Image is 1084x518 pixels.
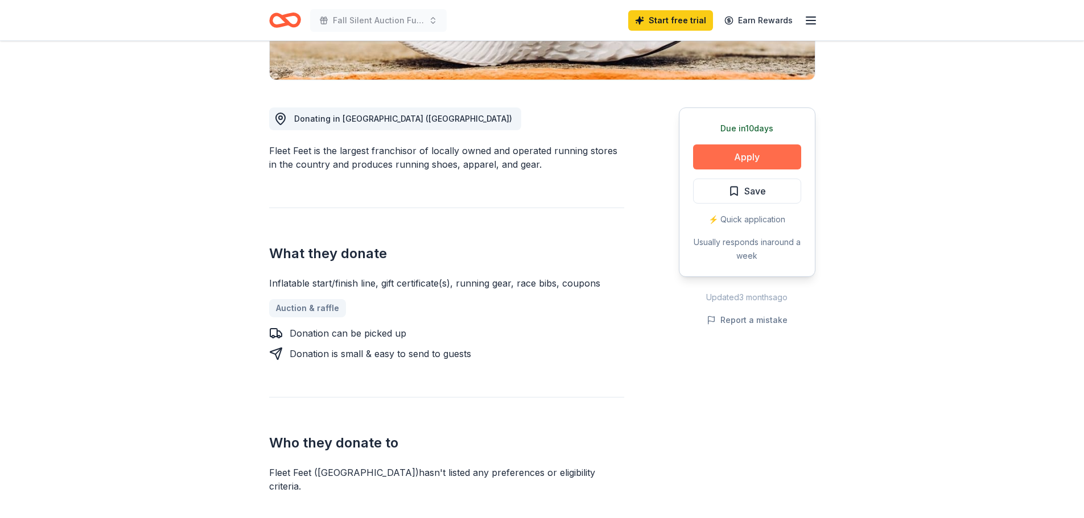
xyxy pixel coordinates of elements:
[693,213,801,226] div: ⚡️ Quick application
[693,235,801,263] div: Usually responds in around a week
[707,313,788,327] button: Report a mistake
[628,10,713,31] a: Start free trial
[269,276,624,290] div: Inflatable start/finish line, gift certificate(s), running gear, race bibs, coupons
[269,144,624,171] div: Fleet Feet is the largest franchisor of locally owned and operated running stores in the country ...
[290,347,471,360] div: Donation is small & easy to send to guests
[679,291,815,304] div: Updated 3 months ago
[693,179,801,204] button: Save
[290,326,406,340] div: Donation can be picked up
[693,122,801,135] div: Due in 10 days
[310,9,447,32] button: Fall Silent Auction Fundraiser
[269,434,624,452] h2: Who they donate to
[269,299,346,317] a: Auction & raffle
[269,466,624,493] div: Fleet Feet ([GEOGRAPHIC_DATA]) hasn ' t listed any preferences or eligibility criteria.
[269,7,301,34] a: Home
[269,245,624,263] h2: What they donate
[333,14,424,27] span: Fall Silent Auction Fundraiser
[744,184,766,198] span: Save
[294,114,512,123] span: Donating in [GEOGRAPHIC_DATA] ([GEOGRAPHIC_DATA])
[693,144,801,169] button: Apply
[718,10,799,31] a: Earn Rewards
